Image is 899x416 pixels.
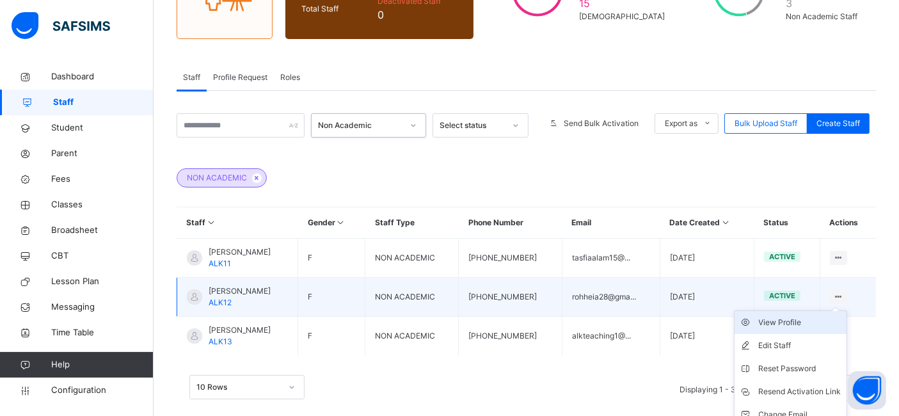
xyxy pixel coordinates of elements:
span: Export as [665,118,697,129]
span: [PERSON_NAME] [209,246,271,258]
span: ALK13 [209,337,232,346]
th: Date Created [660,207,754,239]
span: Broadsheet [51,224,154,237]
th: Gender [298,207,365,239]
span: Student [51,122,154,134]
td: alkteaching1@... [562,317,660,356]
th: Status [754,207,820,239]
div: Reset Password [759,362,841,375]
span: active [769,252,795,261]
span: Help [51,358,153,371]
span: Send Bulk Activation [564,118,639,129]
span: Parent [51,147,154,160]
span: CBT [51,250,154,262]
span: [DEMOGRAPHIC_DATA] [579,11,665,22]
div: Non Academic [318,120,402,131]
span: Dashboard [51,70,154,83]
td: [PHONE_NUMBER] [459,317,562,356]
td: F [298,239,365,278]
span: Profile Request [213,72,267,83]
span: Create Staff [816,118,860,129]
th: Actions [820,207,876,239]
span: [PERSON_NAME] [209,285,271,297]
span: Roles [280,72,300,83]
td: tasfiaalam15@... [562,239,660,278]
div: 10 Rows [196,381,281,393]
td: rohheia28@gma... [562,278,660,317]
span: Lesson Plan [51,275,154,288]
span: Staff [53,96,154,109]
td: F [298,278,365,317]
li: Displaying 1 - 3 out of 3 [670,375,775,401]
img: safsims [12,12,110,39]
span: Time Table [51,326,154,339]
th: Staff Type [365,207,459,239]
td: [DATE] [660,239,754,278]
span: Bulk Upload Staff [735,118,797,129]
th: Staff [177,207,298,239]
span: Non Academic Staff [786,11,860,22]
i: Sort in Ascending Order [335,218,346,227]
button: Open asap [848,371,886,410]
i: Sort in Ascending Order [206,218,217,227]
th: Phone Number [459,207,562,239]
td: NON ACADEMIC [365,278,459,317]
span: 0 [378,7,458,22]
span: active [769,291,795,300]
td: NON ACADEMIC [365,317,459,356]
span: ALK11 [209,259,231,268]
i: Sort in Ascending Order [720,218,731,227]
span: Staff [183,72,200,83]
div: Select status [440,120,505,131]
span: Classes [51,198,154,211]
div: Resend Activation Link [759,385,841,398]
th: Email [562,207,660,239]
span: Messaging [51,301,154,314]
td: [PHONE_NUMBER] [459,278,562,317]
td: [DATE] [660,317,754,356]
td: F [298,317,365,356]
span: ALK12 [209,298,232,307]
span: Configuration [51,384,153,397]
span: [PERSON_NAME] [209,324,271,336]
span: NON ACADEMIC [187,172,247,184]
td: [DATE] [660,278,754,317]
td: NON ACADEMIC [365,239,459,278]
td: [PHONE_NUMBER] [459,239,562,278]
span: Fees [51,173,154,186]
div: View Profile [759,316,841,329]
div: Edit Staff [759,339,841,352]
